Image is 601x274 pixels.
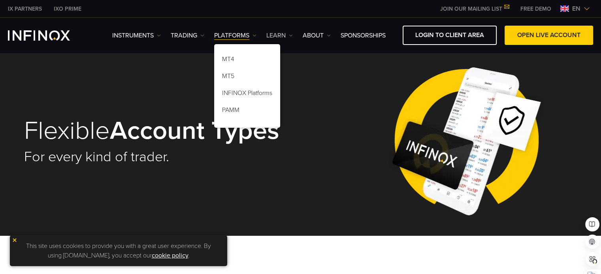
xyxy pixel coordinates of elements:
[14,239,223,262] p: This site uses cookies to provide you with a great user experience. By using [DOMAIN_NAME], you a...
[266,31,293,40] a: Learn
[152,252,188,259] a: cookie policy
[112,31,161,40] a: Instruments
[341,31,386,40] a: SPONSORSHIPS
[214,31,256,40] a: PLATFORMS
[569,4,584,13] span: en
[12,237,17,243] img: yellow close icon
[214,86,280,103] a: INFINOX Platforms
[24,148,290,166] h2: For every kind of trader.
[2,5,48,13] a: INFINOX
[303,31,331,40] a: ABOUT
[214,69,280,86] a: MT5
[214,103,280,120] a: PAMM
[403,26,497,45] a: LOGIN TO CLIENT AREA
[214,52,280,69] a: MT4
[8,30,89,41] a: INFINOX Logo
[434,6,514,12] a: JOIN OUR MAILING LIST
[110,115,279,146] strong: Account Types
[171,31,204,40] a: TRADING
[514,5,557,13] a: INFINOX MENU
[48,5,87,13] a: INFINOX
[505,26,593,45] a: OPEN LIVE ACCOUNT
[24,117,290,144] h1: Flexible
